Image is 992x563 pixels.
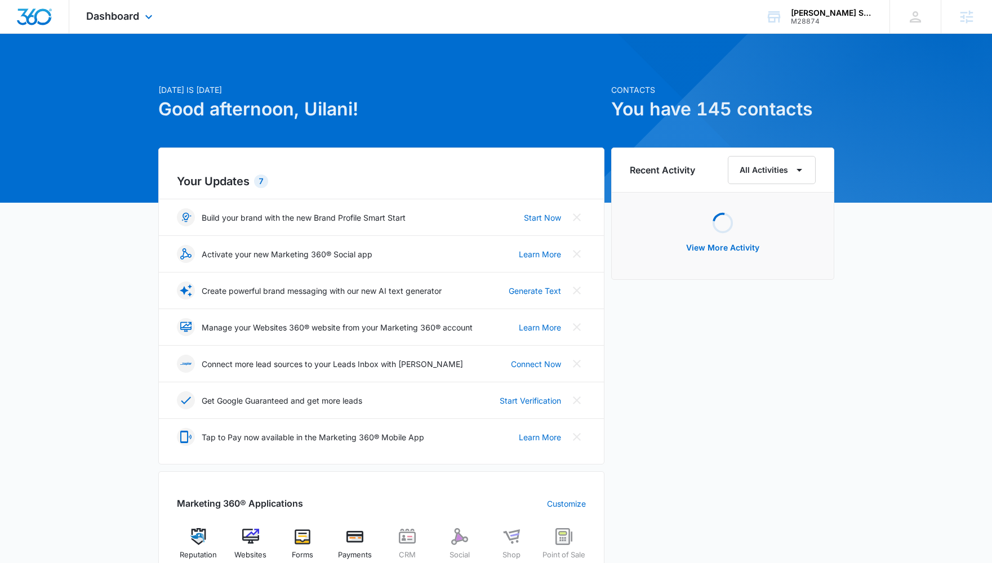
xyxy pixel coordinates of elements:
a: Learn More [519,431,561,443]
div: account id [791,17,873,25]
a: Generate Text [509,285,561,297]
p: Get Google Guaranteed and get more leads [202,395,362,406]
h2: Marketing 360® Applications [177,497,303,510]
span: Dashboard [86,10,139,22]
button: Close [568,428,586,446]
p: Manage your Websites 360® website from your Marketing 360® account [202,321,473,333]
a: Customize [547,498,586,510]
button: Close [568,281,586,300]
span: Social [450,549,470,561]
span: Forms [292,549,313,561]
h1: You have 145 contacts [611,96,834,123]
p: [DATE] is [DATE] [158,84,604,96]
p: Create powerful brand messaging with our new AI text generator [202,285,442,297]
a: Learn More [519,248,561,260]
a: Start Now [524,212,561,224]
div: 7 [254,175,268,188]
span: Point of Sale [542,549,585,561]
a: Start Verification [500,395,561,406]
button: View More Activity [675,234,771,261]
span: Shop [502,549,521,561]
a: Learn More [519,321,561,333]
span: Websites [234,549,266,561]
p: Contacts [611,84,834,96]
a: Connect Now [511,358,561,370]
span: Reputation [180,549,217,561]
p: Activate your new Marketing 360® Social app [202,248,372,260]
button: Close [568,391,586,409]
span: Payments [338,549,372,561]
span: CRM [399,549,416,561]
h2: Your Updates [177,173,586,190]
h1: Good afternoon, Uilani! [158,96,604,123]
p: Connect more lead sources to your Leads Inbox with [PERSON_NAME] [202,358,463,370]
p: Tap to Pay now available in the Marketing 360® Mobile App [202,431,424,443]
button: Close [568,245,586,263]
div: account name [791,8,873,17]
button: Close [568,208,586,226]
h6: Recent Activity [630,163,695,177]
button: Close [568,318,586,336]
button: Close [568,355,586,373]
button: All Activities [728,156,816,184]
p: Build your brand with the new Brand Profile Smart Start [202,212,406,224]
